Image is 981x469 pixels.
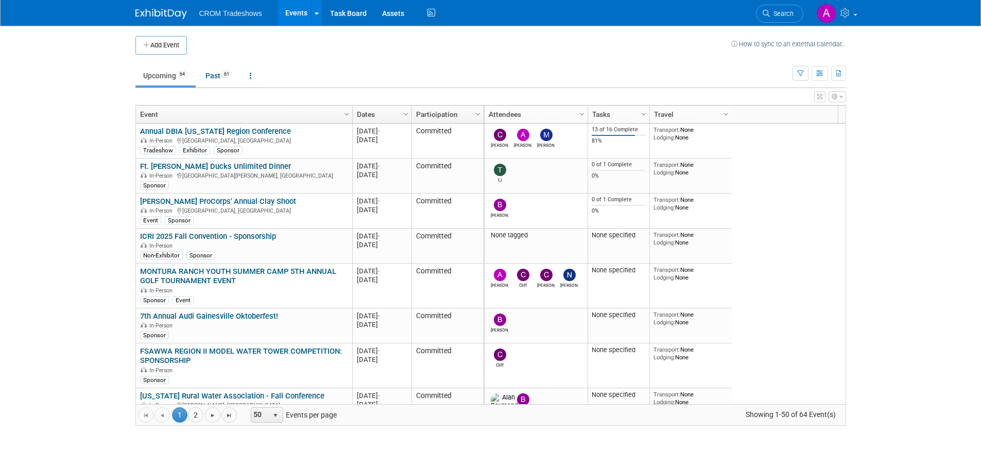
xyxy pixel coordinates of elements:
div: [DATE] [357,346,407,355]
span: Lodging: [653,169,675,176]
a: Go to the first page [138,407,153,423]
div: None specified [592,346,645,354]
div: Sponsor [140,331,169,339]
span: Column Settings [342,110,351,118]
a: Search [756,5,803,23]
span: Transport: [653,161,680,168]
span: Column Settings [474,110,482,118]
div: None None [653,391,728,406]
a: MONTURA RANCH YOUTH SUMMER CAMP 5TH ANNUAL GOLF TOURNAMENT EVENT [140,267,336,286]
td: Committed [411,388,484,423]
span: Lodging: [653,319,675,326]
span: Lodging: [653,204,675,211]
div: None None [653,311,728,326]
div: Cliff Dykes [491,361,509,368]
img: Branden Peterson [494,199,506,211]
div: Sponsor [140,181,169,189]
span: Go to the next page [209,411,217,420]
span: In-Person [149,367,176,374]
img: In-Person Event [141,207,147,213]
div: Sponsor [140,296,169,304]
span: Column Settings [640,110,648,118]
img: Cameron Kenyon [540,269,553,281]
span: Transport: [653,346,680,353]
span: Transport: [653,311,680,318]
span: select [271,411,280,420]
div: Alexander Ciasca [514,141,532,148]
a: ICRI 2025 Fall Convention - Sponsorship [140,232,276,241]
div: Alexander Ciasca [491,281,509,288]
div: TJ Williams [491,176,509,183]
a: Tasks [592,106,643,123]
span: Lodging: [653,134,675,141]
a: [PERSON_NAME] ProCorps' Annual Clay Shoot [140,197,296,206]
img: In-Person Event [141,402,147,407]
span: Transport: [653,266,680,273]
div: 0 of 1 Complete [592,196,645,203]
span: - [378,127,380,135]
div: [DATE] [357,240,407,249]
a: Column Settings [472,106,484,121]
div: 13 of 16 Complete [592,126,645,133]
span: In-Person [149,287,176,294]
img: In-Person Event [141,242,147,248]
td: Committed [411,264,484,308]
span: - [378,232,380,240]
span: In-Person [149,207,176,214]
div: [DATE] [357,135,407,144]
span: 61 [221,71,232,78]
div: [GEOGRAPHIC_DATA], [GEOGRAPHIC_DATA] [140,136,348,145]
span: 50 [251,408,269,422]
a: Go to the next page [205,407,220,423]
img: Branden Peterson [517,393,529,406]
div: [DATE] [357,170,407,179]
span: CROM Tradeshows [199,9,262,18]
div: [DATE] [357,127,407,135]
a: Dates [357,106,405,123]
div: Nick Martin [560,281,578,288]
a: [US_STATE] Rural Water Association - Fall Conference [140,391,324,401]
div: None specified [592,266,645,274]
td: Committed [411,343,484,388]
img: Alicia Walker [817,4,836,23]
img: Nick Martin [563,269,576,281]
span: Transport: [653,196,680,203]
div: Sponsor [214,146,243,154]
span: Go to the previous page [158,411,166,420]
a: Column Settings [576,106,588,121]
div: Sponsor [165,216,194,224]
div: [DATE] [357,267,407,275]
div: [DATE] [357,205,407,214]
a: 7th Annual Audi Gainesville Oktoberfest! [140,311,278,321]
td: Committed [411,124,484,159]
a: Travel [654,106,725,123]
span: In-Person [149,242,176,249]
img: Bobby Oyenarte [494,314,506,326]
a: Go to the last page [221,407,237,423]
div: Event [140,216,161,224]
img: Alexander Ciasca [494,269,506,281]
button: Add Event [135,36,187,55]
span: Showing 1-50 of 64 Event(s) [736,407,845,422]
a: 2 [188,407,203,423]
img: In-Person Event [141,322,147,327]
span: - [378,267,380,275]
img: In-Person Event [141,172,147,178]
div: [DATE] [357,232,407,240]
a: Event [140,106,346,123]
div: Cameron Kenyon [491,141,509,148]
div: [PERSON_NAME], [GEOGRAPHIC_DATA] [140,401,348,409]
div: Michael Brandao [537,141,555,148]
span: Transport: [653,231,680,238]
img: In-Person Event [141,287,147,292]
a: Column Settings [400,106,411,121]
img: TJ Williams [494,164,506,176]
div: [DATE] [357,320,407,329]
span: Column Settings [578,110,586,118]
span: Lodging: [653,239,675,246]
div: None None [653,161,728,176]
div: None specified [592,391,645,399]
div: Cliff Dykes [514,281,532,288]
span: In-Person [149,137,176,144]
a: How to sync to an external calendar... [731,40,846,48]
